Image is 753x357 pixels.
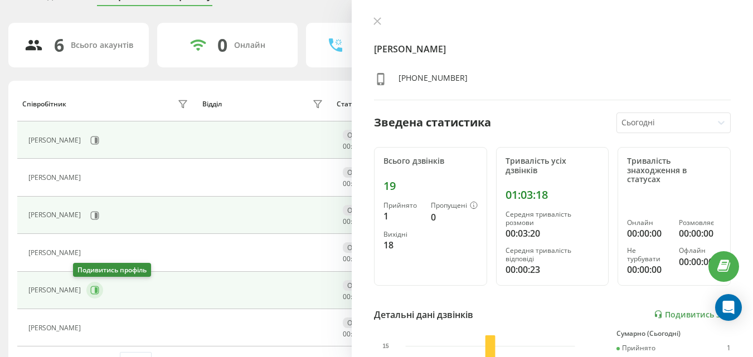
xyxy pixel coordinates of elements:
[28,286,84,294] div: [PERSON_NAME]
[506,211,600,227] div: Середня тривалість розмови
[506,247,600,263] div: Середня тривалість відповіді
[343,329,351,339] span: 00
[28,324,84,332] div: [PERSON_NAME]
[71,41,133,50] div: Всього акаунтів
[715,294,742,321] div: Open Intercom Messenger
[343,218,370,226] div: : :
[616,330,731,338] div: Сумарно (Сьогодні)
[54,35,64,56] div: 6
[506,227,600,240] div: 00:03:20
[343,179,351,188] span: 00
[28,249,84,257] div: [PERSON_NAME]
[383,231,422,238] div: Вихідні
[382,343,389,349] text: 15
[383,202,422,209] div: Прийнято
[337,100,358,108] div: Статус
[343,141,351,151] span: 00
[343,292,351,301] span: 00
[343,217,351,226] span: 00
[343,242,378,253] div: Офлайн
[28,211,84,219] div: [PERSON_NAME]
[431,202,478,211] div: Пропущені
[343,205,378,216] div: Офлайн
[343,317,378,328] div: Офлайн
[727,344,731,352] div: 1
[383,238,422,252] div: 18
[374,42,731,56] h4: [PERSON_NAME]
[28,174,84,182] div: [PERSON_NAME]
[506,188,600,202] div: 01:03:18
[627,263,669,276] div: 00:00:00
[343,293,370,301] div: : :
[399,72,468,89] div: [PHONE_NUMBER]
[627,219,669,227] div: Онлайн
[383,157,478,166] div: Всього дзвінків
[374,308,473,321] div: Детальні дані дзвінків
[627,157,721,184] div: Тривалість знаходження в статусах
[506,157,600,175] div: Тривалість усіх дзвінків
[343,180,370,188] div: : :
[679,227,721,240] div: 00:00:00
[679,247,721,255] div: Офлайн
[343,255,370,263] div: : :
[73,263,151,277] div: Подивитись профіль
[343,330,370,338] div: : :
[22,100,66,108] div: Співробітник
[343,143,370,150] div: : :
[374,114,491,131] div: Зведена статистика
[506,263,600,276] div: 00:00:23
[343,130,378,140] div: Офлайн
[28,136,84,144] div: [PERSON_NAME]
[383,179,478,193] div: 19
[627,247,669,263] div: Не турбувати
[679,219,721,227] div: Розмовляє
[343,254,351,263] span: 00
[343,167,378,178] div: Офлайн
[217,35,227,56] div: 0
[202,100,222,108] div: Відділ
[627,227,669,240] div: 00:00:00
[234,41,265,50] div: Онлайн
[343,280,378,291] div: Офлайн
[616,344,655,352] div: Прийнято
[431,211,478,224] div: 0
[679,255,721,268] div: 00:00:00
[383,209,422,223] div: 1
[654,310,731,319] a: Подивитись звіт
